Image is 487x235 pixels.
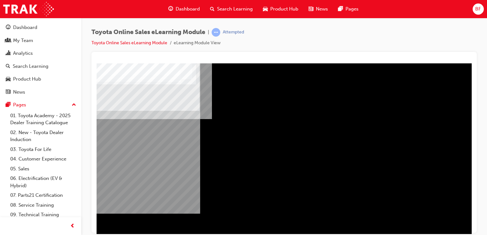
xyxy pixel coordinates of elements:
[338,5,343,13] span: pages-icon
[303,3,333,16] a: news-iconNews
[8,164,79,174] a: 05. Sales
[3,22,79,33] a: Dashboard
[163,3,205,16] a: guage-iconDashboard
[8,111,79,128] a: 01. Toyota Academy - 2025 Dealer Training Catalogue
[475,5,481,13] span: BF
[13,75,41,83] div: Product Hub
[6,76,11,82] span: car-icon
[8,210,79,220] a: 09. Technical Training
[70,222,75,230] span: prev-icon
[333,3,364,16] a: pages-iconPages
[258,3,303,16] a: car-iconProduct Hub
[316,5,328,13] span: News
[91,40,167,46] a: Toyota Online Sales eLearning Module
[8,154,79,164] a: 04. Customer Experience
[270,5,298,13] span: Product Hub
[13,24,37,31] div: Dashboard
[3,86,79,98] a: News
[13,101,26,109] div: Pages
[3,61,79,72] a: Search Learning
[168,5,173,13] span: guage-icon
[3,35,79,46] a: My Team
[91,29,205,36] span: Toyota Online Sales eLearning Module
[8,174,79,190] a: 06. Electrification (EV & Hybrid)
[6,64,10,69] span: search-icon
[3,47,79,59] a: Analytics
[3,99,79,111] button: Pages
[72,101,76,109] span: up-icon
[473,4,484,15] button: BF
[8,200,79,210] a: 08. Service Training
[174,39,221,47] li: eLearning Module View
[217,5,253,13] span: Search Learning
[13,63,48,70] div: Search Learning
[205,3,258,16] a: search-iconSearch Learning
[6,89,11,95] span: news-icon
[13,89,25,96] div: News
[8,145,79,154] a: 03. Toyota For Life
[345,5,359,13] span: Pages
[223,29,244,35] div: Attempted
[6,102,11,108] span: pages-icon
[6,51,11,56] span: chart-icon
[6,25,11,31] span: guage-icon
[176,5,200,13] span: Dashboard
[263,5,268,13] span: car-icon
[3,2,54,16] img: Trak
[6,38,11,44] span: people-icon
[210,5,214,13] span: search-icon
[8,128,79,145] a: 02. New - Toyota Dealer Induction
[3,73,79,85] a: Product Hub
[13,37,33,44] div: My Team
[8,190,79,200] a: 07. Parts21 Certification
[309,5,313,13] span: news-icon
[212,28,220,37] span: learningRecordVerb_ATTEMPT-icon
[3,20,79,99] button: DashboardMy TeamAnalyticsSearch LearningProduct HubNews
[13,50,33,57] div: Analytics
[208,29,209,36] span: |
